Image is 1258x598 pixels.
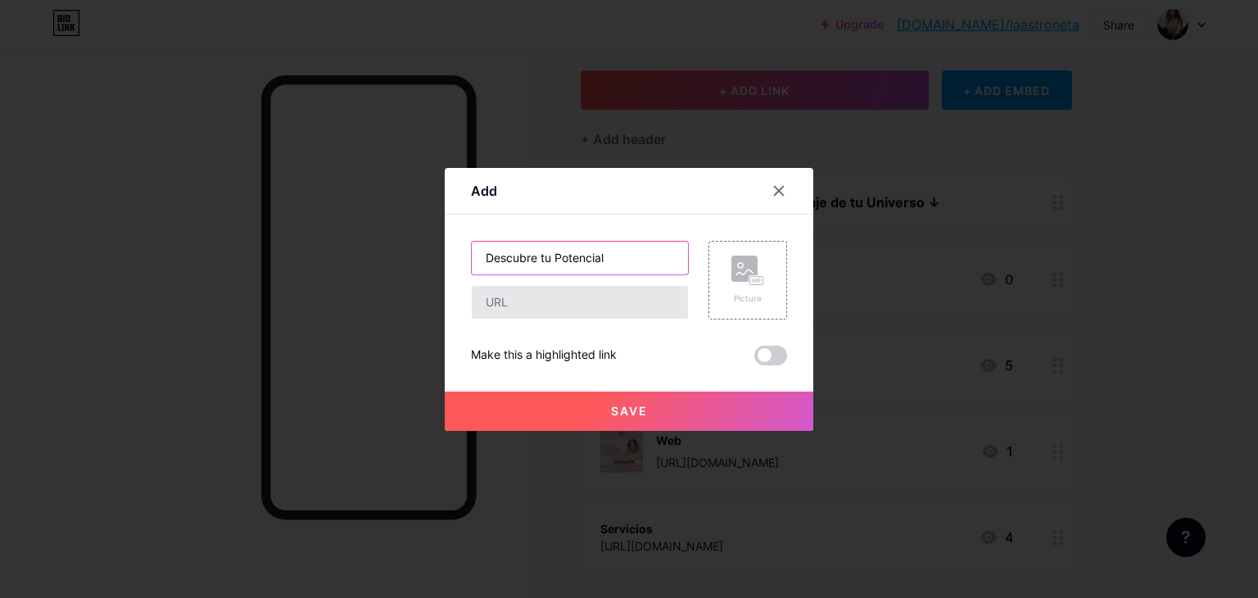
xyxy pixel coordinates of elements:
[472,286,688,319] input: URL
[471,346,617,365] div: Make this a highlighted link
[445,392,813,431] button: Save
[471,181,497,201] div: Add
[731,292,764,305] div: Picture
[611,404,648,418] span: Save
[472,242,688,274] input: Title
